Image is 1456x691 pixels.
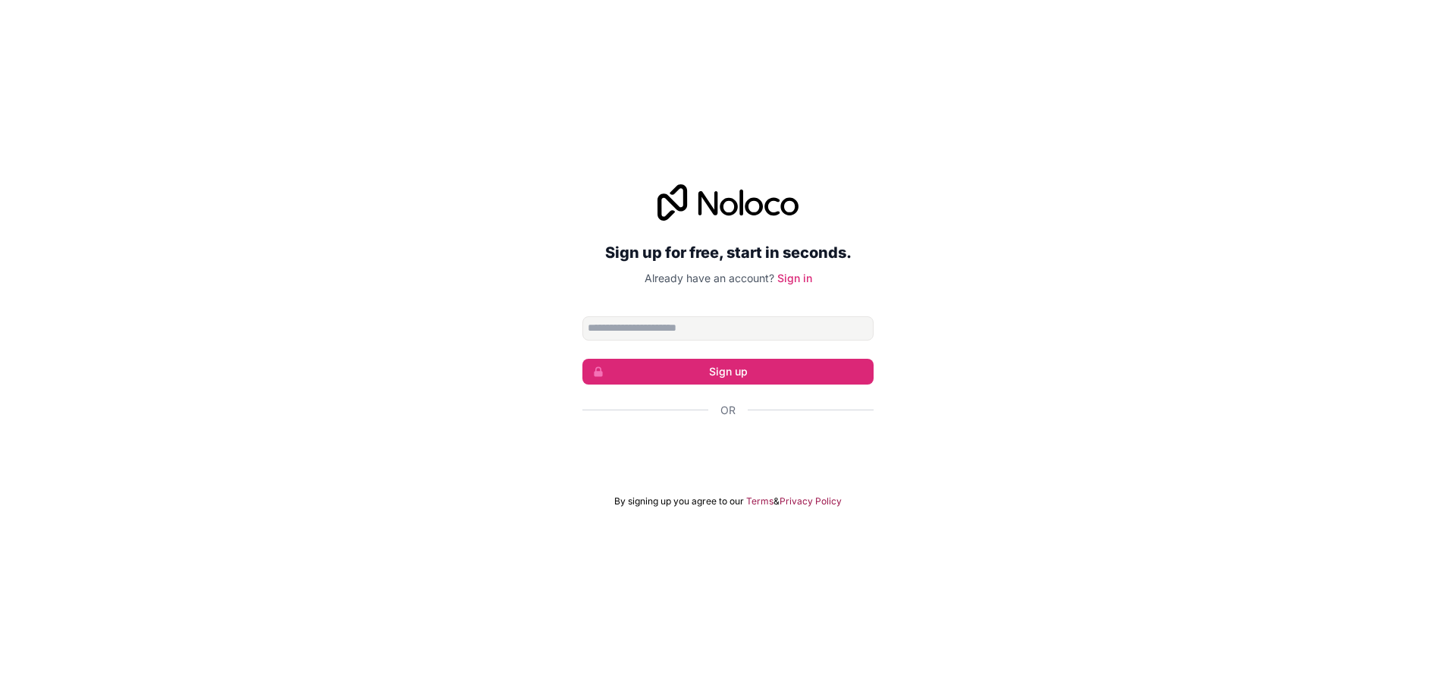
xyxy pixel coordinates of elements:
h2: Sign up for free, start in seconds. [582,239,874,266]
a: Sign in [777,272,812,284]
span: By signing up you agree to our [614,495,744,507]
input: Email address [582,316,874,341]
span: Or [720,403,736,418]
span: Already have an account? [645,272,774,284]
button: Sign up [582,359,874,385]
span: & [773,495,780,507]
a: Privacy Policy [780,495,842,507]
a: Terms [746,495,773,507]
